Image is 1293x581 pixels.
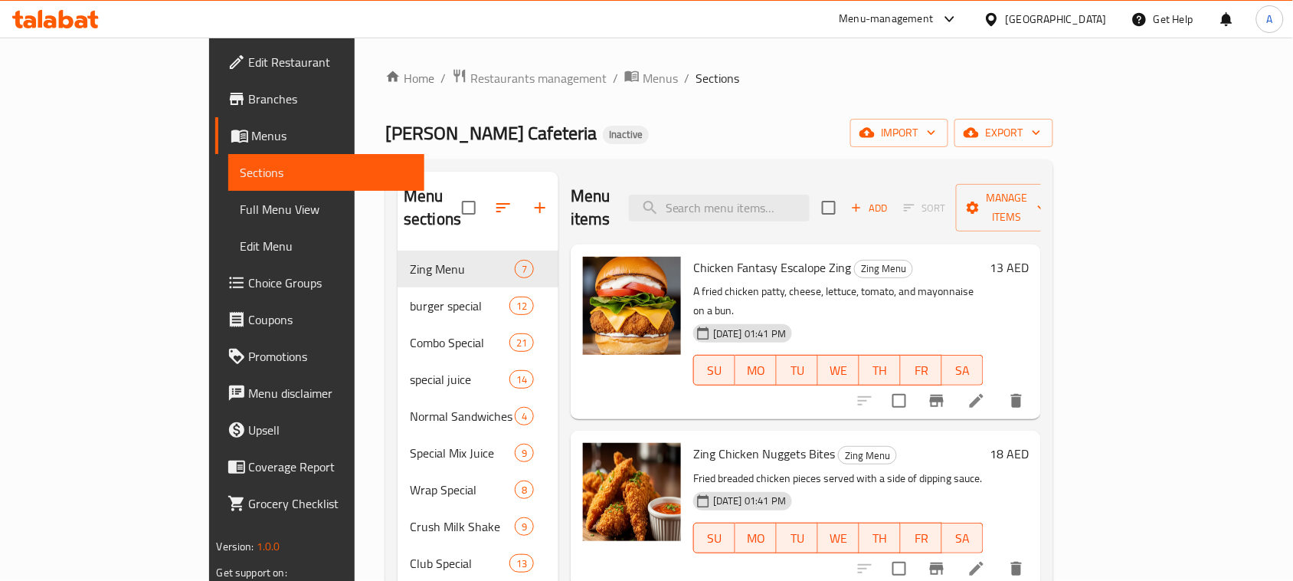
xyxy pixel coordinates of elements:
[215,80,425,117] a: Branches
[522,189,558,226] button: Add section
[684,69,689,87] li: /
[516,520,533,534] span: 9
[228,191,425,228] a: Full Menu View
[215,301,425,338] a: Coupons
[693,282,984,320] p: A fried chicken patty, cheese, lettuce, tomato, and mayonnaise on a bun.
[942,355,984,386] button: SA
[700,527,729,550] span: SU
[410,333,509,352] span: Combo Special
[410,444,515,462] span: Special Mix Juice
[410,481,515,499] span: Wrap Special
[440,69,446,87] li: /
[385,68,1053,88] nav: breadcrumb
[516,262,533,277] span: 7
[850,119,948,147] button: import
[818,523,859,553] button: WE
[693,442,835,465] span: Zing Chicken Nuggets Bites
[410,517,515,536] div: Crush Milk Shake
[707,327,792,341] span: [DATE] 01:41 PM
[249,274,413,292] span: Choice Groups
[783,359,812,382] span: TU
[883,385,915,417] span: Select to update
[777,523,818,553] button: TU
[410,554,509,573] span: Club Special
[453,192,485,224] span: Select all sections
[516,483,533,497] span: 8
[693,469,984,488] p: Fried breaded chicken pieces served with a side of dipping sauce.
[603,128,649,141] span: Inactive
[777,355,818,386] button: TU
[849,199,890,217] span: Add
[215,264,425,301] a: Choice Groups
[515,517,534,536] div: items
[954,119,1053,147] button: export
[1267,11,1273,28] span: A
[470,69,607,87] span: Restaurants management
[215,485,425,522] a: Grocery Checklist
[510,299,533,313] span: 12
[215,338,425,375] a: Promotions
[845,196,894,220] button: Add
[845,196,894,220] span: Add item
[1006,11,1107,28] div: [GEOGRAPHIC_DATA]
[215,448,425,485] a: Coverage Report
[907,359,936,382] span: FR
[866,359,895,382] span: TH
[249,53,413,71] span: Edit Restaurant
[735,523,777,553] button: MO
[510,556,533,571] span: 13
[252,126,413,145] span: Menus
[700,359,729,382] span: SU
[515,481,534,499] div: items
[404,185,462,231] h2: Menu sections
[217,537,254,556] span: Version:
[956,184,1059,231] button: Manage items
[241,163,413,182] span: Sections
[824,359,853,382] span: WE
[257,537,280,556] span: 1.0.0
[410,370,509,389] span: special juice
[485,189,522,226] span: Sort sections
[942,523,984,553] button: SA
[510,373,533,387] span: 14
[515,407,534,425] div: items
[215,44,425,80] a: Edit Restaurant
[824,527,853,550] span: WE
[813,192,845,224] span: Select section
[990,257,1029,278] h6: 13 AED
[998,382,1035,419] button: delete
[398,508,558,545] div: Crush Milk Shake9
[693,355,735,386] button: SU
[215,117,425,154] a: Menus
[410,260,515,278] div: Zing Menu
[967,392,986,410] a: Edit menu item
[509,554,534,573] div: items
[215,375,425,412] a: Menu disclaimer
[241,200,413,218] span: Full Menu View
[385,116,597,150] span: [PERSON_NAME] Cafeteria
[509,333,534,352] div: items
[515,260,534,278] div: items
[894,196,956,220] span: Select section first
[410,407,515,425] span: Normal Sandwiches
[249,458,413,476] span: Coverage Report
[693,523,735,553] button: SU
[629,195,810,222] input: search
[410,297,509,315] span: burger special
[516,446,533,461] span: 9
[215,412,425,448] a: Upsell
[398,471,558,508] div: Wrap Special8
[583,257,681,355] img: Chicken Fantasy Escalope Zing
[918,382,955,419] button: Branch-specific-item
[968,189,1046,227] span: Manage items
[249,384,413,402] span: Menu disclaimer
[398,398,558,435] div: Normal Sandwiches4
[859,523,901,553] button: TH
[901,523,942,553] button: FR
[693,256,851,279] span: Chicken Fantasy Escalope Zing
[228,228,425,264] a: Edit Menu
